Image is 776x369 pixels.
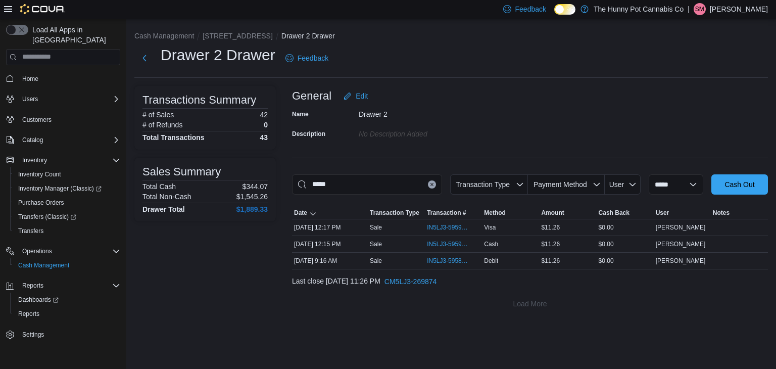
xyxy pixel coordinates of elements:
h3: General [292,90,331,102]
button: Cash Management [10,258,124,272]
span: Amount [541,209,564,217]
a: Feedback [281,48,332,68]
span: $11.26 [541,223,560,232]
button: Catalog [18,134,47,146]
span: Catalog [18,134,120,146]
p: The Hunny Pot Cannabis Co [594,3,684,15]
span: Transaction # [427,209,466,217]
div: $0.00 [597,255,654,267]
button: Settings [2,327,124,342]
p: 0 [264,121,268,129]
button: User [654,207,711,219]
button: Operations [18,245,56,257]
span: Operations [18,245,120,257]
span: Cash Out [724,179,754,190]
button: IN5LJ3-5958968 [427,255,480,267]
button: Operations [2,244,124,258]
span: Reports [18,280,120,292]
a: Inventory Manager (Classic) [14,182,106,195]
span: $11.26 [541,240,560,248]
button: User [605,174,641,195]
span: User [609,180,624,189]
span: Purchase Orders [14,197,120,209]
span: Load More [513,299,547,309]
span: IN5LJ3-5959918 [427,223,470,232]
button: Method [482,207,539,219]
input: Dark Mode [554,4,575,15]
p: | [688,3,690,15]
span: Inventory Manager (Classic) [18,184,102,193]
span: Cash Back [599,209,629,217]
span: CM5LJ3-269874 [384,276,437,287]
span: [PERSON_NAME] [656,257,706,265]
span: [PERSON_NAME] [656,240,706,248]
span: User [656,209,669,217]
h6: Total Cash [142,182,176,191]
div: Sarah Martin [694,3,706,15]
input: This is a search bar. As you type, the results lower in the page will automatically filter. [292,174,442,195]
span: Inventory [22,156,47,164]
span: SM [695,3,704,15]
div: [DATE] 12:15 PM [292,238,368,250]
button: Reports [18,280,47,292]
button: Transaction # [425,207,482,219]
h6: # of Sales [142,111,174,119]
div: Drawer 2 [359,106,494,118]
button: Clear input [428,180,436,189]
h6: # of Refunds [142,121,182,129]
span: Reports [14,308,120,320]
a: Inventory Count [14,168,65,180]
button: Users [2,92,124,106]
div: Last close [DATE] 11:26 PM [292,271,768,292]
h4: 43 [260,133,268,142]
button: Users [18,93,42,105]
button: [STREET_ADDRESS] [203,32,272,40]
span: Debit [484,257,498,265]
label: Name [292,110,309,118]
span: Payment Method [533,180,587,189]
span: Users [18,93,120,105]
span: Visa [484,223,496,232]
p: Sale [370,257,382,265]
button: Inventory Count [10,167,124,181]
span: Method [484,209,506,217]
span: Inventory Count [18,170,61,178]
span: Purchase Orders [18,199,64,207]
span: Settings [22,331,44,339]
span: Inventory Manager (Classic) [14,182,120,195]
div: [DATE] 9:16 AM [292,255,368,267]
span: Cash Management [14,259,120,271]
a: Home [18,73,42,85]
span: Dashboards [18,296,59,304]
img: Cova [20,4,65,14]
h6: Total Non-Cash [142,193,191,201]
span: Load All Apps in [GEOGRAPHIC_DATA] [28,25,120,45]
button: Transaction Type [450,174,528,195]
p: Sale [370,240,382,248]
h4: Drawer Total [142,205,185,213]
button: Notes [711,207,768,219]
button: CM5LJ3-269874 [380,271,441,292]
h3: Sales Summary [142,166,221,178]
button: Next [134,48,155,68]
a: Customers [18,114,56,126]
button: Catalog [2,133,124,147]
a: Inventory Manager (Classic) [10,181,124,196]
button: Load More [292,294,768,314]
button: Cash Back [597,207,654,219]
div: No Description added [359,126,494,138]
button: Transfers [10,224,124,238]
span: Settings [18,328,120,341]
span: Reports [22,282,43,290]
span: Cash [484,240,498,248]
button: Inventory [18,154,51,166]
button: Payment Method [528,174,605,195]
span: Transfers [14,225,120,237]
button: Edit [339,86,372,106]
span: Operations [22,247,52,255]
span: Date [294,209,307,217]
p: $1,545.26 [236,193,268,201]
span: IN5LJ3-5958968 [427,257,470,265]
a: Transfers [14,225,47,237]
button: Home [2,71,124,86]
